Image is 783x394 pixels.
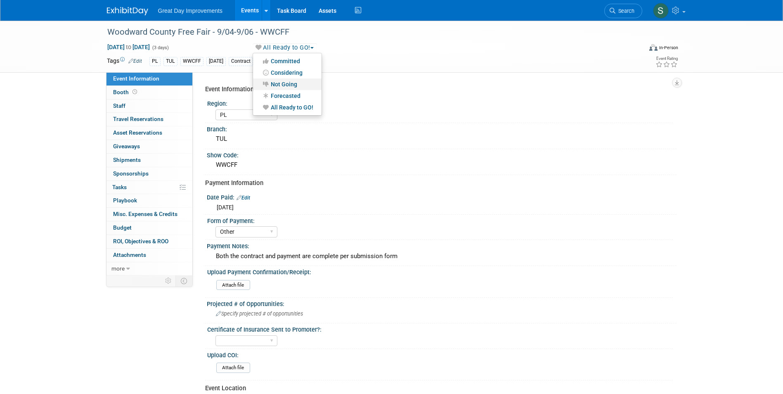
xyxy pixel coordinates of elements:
[649,44,658,51] img: Format-Inperson.png
[163,57,177,66] div: TUL
[106,167,192,180] a: Sponsorships
[213,159,670,171] div: WWCFF
[207,149,677,159] div: Show Code:
[207,123,677,133] div: Branch:
[113,238,168,244] span: ROI, Objectives & ROO
[604,4,642,18] a: Search
[106,194,192,207] a: Playbook
[113,143,140,150] span: Giveaways
[113,102,125,109] span: Staff
[229,57,253,66] div: Contract
[106,100,192,113] a: Staff
[253,43,317,52] button: All Ready to GO!
[253,102,322,113] a: All Ready to GO!
[205,384,670,393] div: Event Location
[113,129,162,136] span: Asset Reservations
[205,179,670,188] div: Payment Information
[106,140,192,153] a: Giveaways
[106,208,192,221] a: Misc. Expenses & Credits
[106,72,192,85] a: Event Information
[128,58,142,64] a: Edit
[111,265,125,272] span: more
[206,57,226,66] div: [DATE]
[106,249,192,262] a: Attachments
[106,221,192,235] a: Budget
[659,45,678,51] div: In-Person
[113,75,159,82] span: Event Information
[107,57,142,66] td: Tags
[205,85,670,94] div: Event Information
[253,90,322,102] a: Forecasted
[106,181,192,194] a: Tasks
[161,275,176,286] td: Personalize Event Tab Strip
[106,154,192,167] a: Shipments
[253,67,322,78] a: Considering
[113,211,177,217] span: Misc. Expenses & Credits
[180,57,203,66] div: WWCFF
[207,191,677,202] div: Date Paid:
[113,224,132,231] span: Budget
[113,197,137,204] span: Playbook
[253,55,322,67] a: Committed
[106,86,192,99] a: Booth
[113,252,146,258] span: Attachments
[653,3,669,19] img: Sha'Nautica Sales
[207,298,677,308] div: Projected # of Opportunities:
[113,157,141,163] span: Shipments
[112,184,127,190] span: Tasks
[149,57,161,66] div: PL
[213,250,670,263] div: Both the contract and payment are complete per submission form
[113,170,149,177] span: Sponsorships
[207,97,673,108] div: Region:
[151,45,169,50] span: (3 days)
[106,126,192,140] a: Asset Reservations
[113,116,163,122] span: Travel Reservations
[158,7,222,14] span: Great Day Improvements
[207,349,673,359] div: Upload COI:
[104,25,630,40] div: Woodward County Free Fair - 9/04-9/06 - WWCFF
[131,89,139,95] span: Booth not reserved yet
[125,44,132,50] span: to
[207,323,673,334] div: Certificate of Insurance Sent to Promoter?:
[107,43,150,51] span: [DATE] [DATE]
[113,89,139,95] span: Booth
[106,113,192,126] a: Travel Reservations
[615,8,634,14] span: Search
[594,43,679,55] div: Event Format
[175,275,192,286] td: Toggle Event Tabs
[207,240,677,250] div: Payment Notes:
[106,235,192,248] a: ROI, Objectives & ROO
[207,215,673,225] div: Form of Payment:
[253,78,322,90] a: Not Going
[217,204,234,211] span: [DATE]
[106,262,192,275] a: more
[207,266,673,276] div: Upload Payment Confirmation/Receipt:
[107,7,148,15] img: ExhibitDay
[237,195,250,201] a: Edit
[213,133,670,145] div: TUL
[216,311,303,317] span: Specify projected # of opportunities
[655,57,678,61] div: Event Rating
